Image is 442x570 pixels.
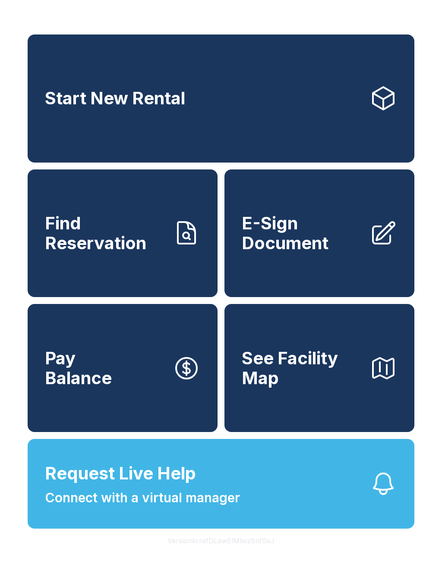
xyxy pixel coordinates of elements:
[28,34,414,163] a: Start New Rental
[28,169,218,298] a: Find Reservation
[224,169,414,298] a: E-Sign Document
[45,213,166,253] span: Find Reservation
[45,88,185,108] span: Start New Rental
[45,488,240,507] span: Connect with a virtual manager
[242,348,363,388] span: See Facility Map
[28,304,218,432] button: PayBalance
[224,304,414,432] button: See Facility Map
[45,348,112,388] span: Pay Balance
[28,439,414,529] button: Request Live HelpConnect with a virtual manager
[242,213,363,253] span: E-Sign Document
[45,460,196,486] span: Request Live Help
[161,529,281,553] button: VersionkrrefDLawElMlwz8nfSsJ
